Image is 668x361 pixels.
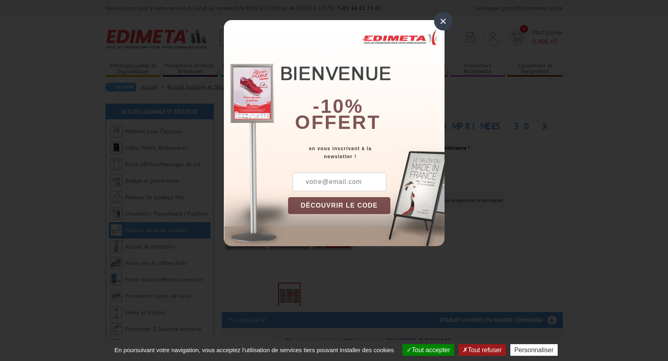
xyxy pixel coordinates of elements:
[434,12,453,31] div: ×
[313,96,363,117] b: -10%
[288,145,445,161] div: en vous inscrivant à la newsletter !
[288,197,391,214] button: DÉCOUVRIR LE CODE
[402,344,454,356] button: Tout accepter
[295,112,381,133] font: offert
[459,344,506,356] button: Tout refuser
[292,173,386,191] input: votre@email.com
[110,347,398,353] span: En poursuivant votre navigation, vous acceptez l'utilisation de services tiers pouvant installer ...
[510,344,558,356] button: Personnaliser (fenêtre modale)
